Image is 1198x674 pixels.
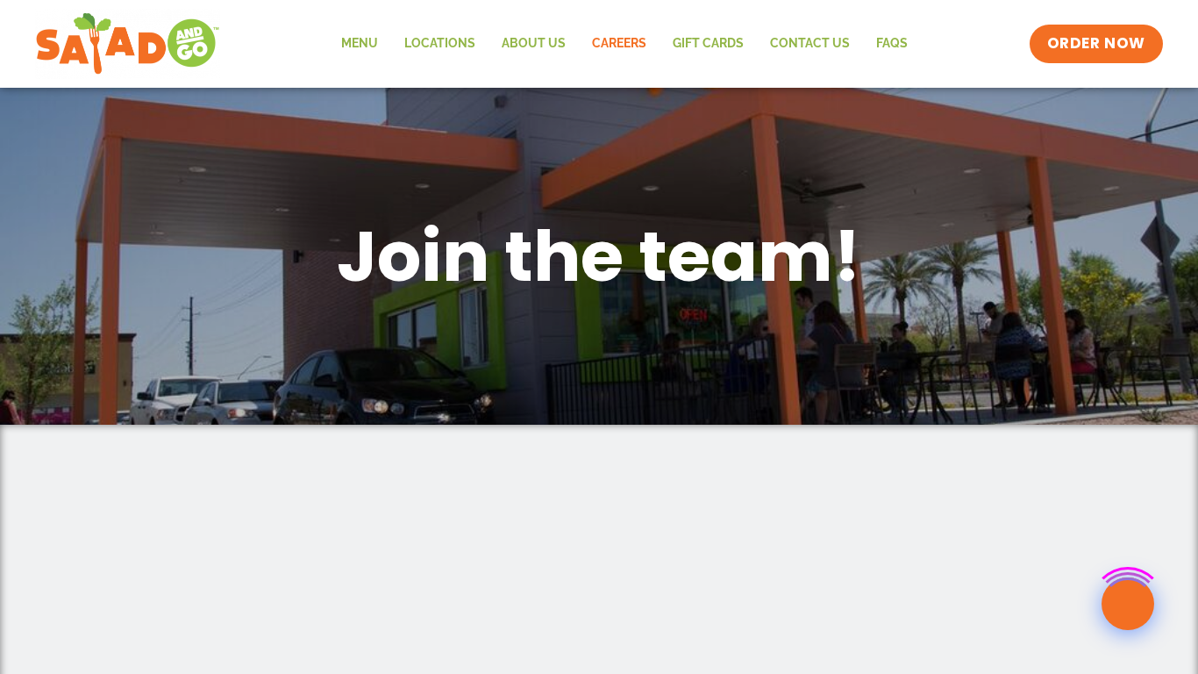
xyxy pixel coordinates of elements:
[391,24,488,64] a: Locations
[35,9,220,79] img: new-SAG-logo-768×292
[143,211,1055,302] h1: Join the team!
[579,24,660,64] a: Careers
[328,24,391,64] a: Menu
[757,24,863,64] a: Contact Us
[863,24,921,64] a: FAQs
[660,24,757,64] a: GIFT CARDS
[328,24,921,64] nav: Menu
[1047,33,1145,54] span: ORDER NOW
[1030,25,1163,63] a: ORDER NOW
[488,24,579,64] a: About Us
